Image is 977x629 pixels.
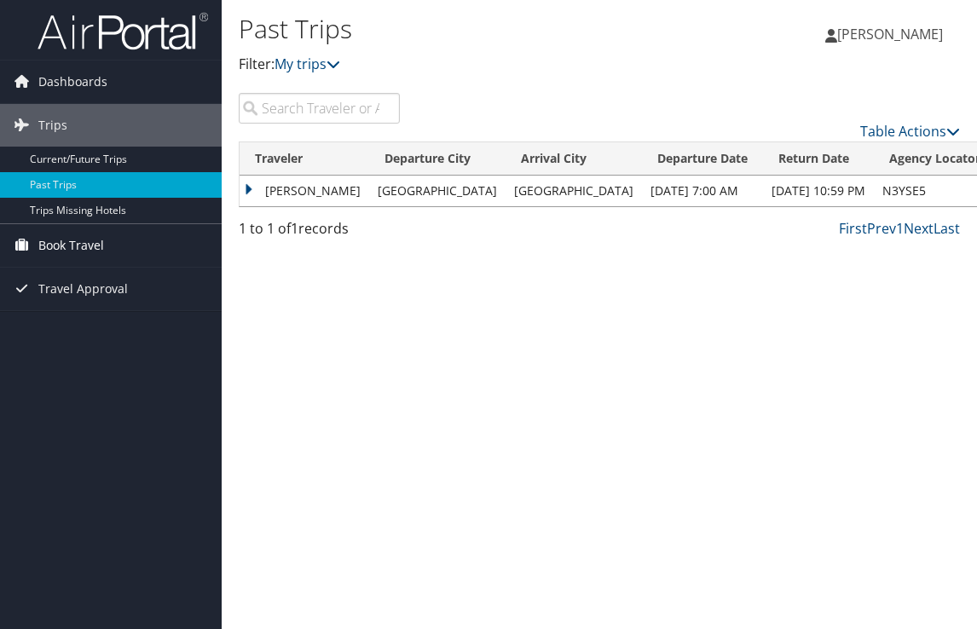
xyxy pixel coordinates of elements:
[904,219,934,238] a: Next
[837,25,943,43] span: [PERSON_NAME]
[240,142,369,176] th: Traveler: activate to sort column ascending
[860,122,960,141] a: Table Actions
[38,268,128,310] span: Travel Approval
[763,142,874,176] th: Return Date: activate to sort column ascending
[291,219,298,238] span: 1
[642,142,763,176] th: Departure Date: activate to sort column ascending
[38,11,208,51] img: airportal-logo.png
[896,219,904,238] a: 1
[867,219,896,238] a: Prev
[275,55,340,73] a: My trips
[506,142,642,176] th: Arrival City: activate to sort column ascending
[369,142,506,176] th: Departure City: activate to sort column ascending
[239,54,720,76] p: Filter:
[763,176,874,206] td: [DATE] 10:59 PM
[38,224,104,267] span: Book Travel
[38,61,107,103] span: Dashboards
[38,104,67,147] span: Trips
[506,176,642,206] td: [GEOGRAPHIC_DATA]
[239,93,400,124] input: Search Traveler or Arrival City
[239,218,400,247] div: 1 to 1 of records
[934,219,960,238] a: Last
[642,176,763,206] td: [DATE] 7:00 AM
[240,176,369,206] td: [PERSON_NAME]
[369,176,506,206] td: [GEOGRAPHIC_DATA]
[239,11,720,47] h1: Past Trips
[825,9,960,60] a: [PERSON_NAME]
[839,219,867,238] a: First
